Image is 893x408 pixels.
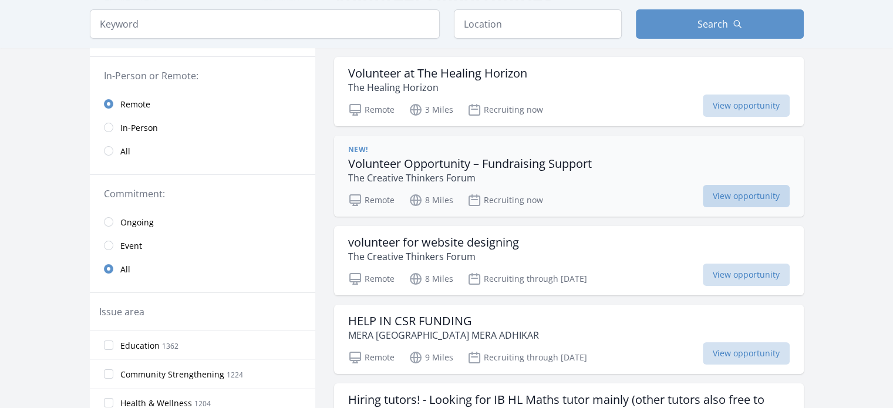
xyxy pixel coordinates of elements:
[409,272,453,286] p: 8 Miles
[120,264,130,275] span: All
[703,95,790,117] span: View opportunity
[348,145,368,154] span: New!
[90,92,315,116] a: Remote
[348,157,592,171] h3: Volunteer Opportunity – Fundraising Support
[104,187,301,201] legend: Commitment:
[467,193,543,207] p: Recruiting now
[467,350,587,365] p: Recruiting through [DATE]
[348,350,395,365] p: Remote
[104,340,113,350] input: Education 1362
[467,103,543,117] p: Recruiting now
[348,66,527,80] h3: Volunteer at The Healing Horizon
[467,272,587,286] p: Recruiting through [DATE]
[348,249,519,264] p: The Creative Thinkers Forum
[409,193,453,207] p: 8 Miles
[120,340,160,352] span: Education
[409,103,453,117] p: 3 Miles
[348,235,519,249] h3: volunteer for website designing
[104,369,113,379] input: Community Strengthening 1224
[99,305,144,319] legend: Issue area
[334,305,804,374] a: HELP IN CSR FUNDING MERA [GEOGRAPHIC_DATA] MERA ADHIKAR Remote 9 Miles Recruiting through [DATE] ...
[90,234,315,257] a: Event
[120,146,130,157] span: All
[348,328,539,342] p: MERA [GEOGRAPHIC_DATA] MERA ADHIKAR
[90,116,315,139] a: In-Person
[636,9,804,39] button: Search
[90,210,315,234] a: Ongoing
[90,257,315,281] a: All
[104,398,113,407] input: Health & Wellness 1204
[348,103,395,117] p: Remote
[227,370,243,380] span: 1224
[334,136,804,217] a: New! Volunteer Opportunity – Fundraising Support The Creative Thinkers Forum Remote 8 Miles Recru...
[348,272,395,286] p: Remote
[348,80,527,95] p: The Healing Horizon
[120,240,142,252] span: Event
[348,193,395,207] p: Remote
[697,17,728,31] span: Search
[703,342,790,365] span: View opportunity
[454,9,622,39] input: Location
[409,350,453,365] p: 9 Miles
[120,369,224,380] span: Community Strengthening
[334,226,804,295] a: volunteer for website designing The Creative Thinkers Forum Remote 8 Miles Recruiting through [DA...
[348,171,592,185] p: The Creative Thinkers Forum
[703,185,790,207] span: View opportunity
[90,139,315,163] a: All
[162,341,178,351] span: 1362
[334,57,804,126] a: Volunteer at The Healing Horizon The Healing Horizon Remote 3 Miles Recruiting now View opportunity
[104,69,301,83] legend: In-Person or Remote:
[120,99,150,110] span: Remote
[90,9,440,39] input: Keyword
[120,217,154,228] span: Ongoing
[120,122,158,134] span: In-Person
[703,264,790,286] span: View opportunity
[348,314,539,328] h3: HELP IN CSR FUNDING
